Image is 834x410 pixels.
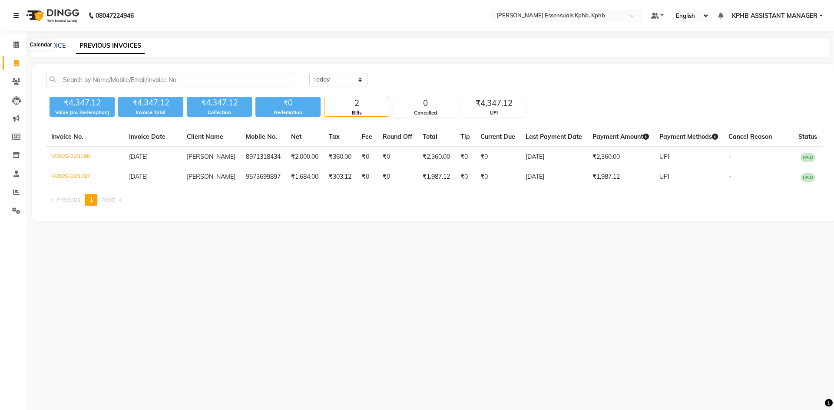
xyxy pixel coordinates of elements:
span: UPI [659,153,669,161]
td: ₹1,987.12 [417,167,455,187]
span: [PERSON_NAME] [187,173,235,180]
a: PREVIOUS INVOICES [76,38,145,54]
div: Redemption [255,109,321,116]
span: 1 [89,196,93,203]
td: [DATE] [520,147,587,167]
span: Fee [362,133,372,141]
div: 2 [324,97,389,109]
td: ₹1,684.00 [286,167,324,187]
span: [DATE] [129,173,148,180]
td: [DATE] [520,167,587,187]
span: Invoice No. [51,133,83,141]
td: ₹0 [357,147,377,167]
td: ₹303.12 [324,167,357,187]
td: 8971318434 [241,147,286,167]
span: PAID [801,173,815,182]
div: UPI [462,109,526,117]
div: Collection [187,109,252,116]
span: Total [423,133,437,141]
img: logo [22,3,82,28]
span: Mobile No. [246,133,277,141]
td: ₹0 [455,147,475,167]
div: Calendar [27,39,54,50]
span: [DATE] [129,153,148,161]
div: ₹4,347.12 [50,97,115,109]
input: Search by Name/Mobile/Email/Invoice No [46,73,296,86]
td: V/2025-26/1397 [46,167,124,187]
div: Bills [324,109,389,117]
td: ₹2,360.00 [417,147,455,167]
div: ₹4,347.12 [187,97,252,109]
span: Last Payment Date [526,133,582,141]
div: Invoice Total [118,109,183,116]
span: Cancel Reason [728,133,772,141]
b: 08047224946 [96,3,134,28]
div: Value (Ex. Redemption) [50,109,115,116]
td: ₹0 [455,167,475,187]
td: ₹2,360.00 [587,147,654,167]
div: ₹4,347.12 [462,97,526,109]
span: UPI [659,173,669,180]
td: ₹1,987.12 [587,167,654,187]
td: ₹360.00 [324,147,357,167]
td: ₹0 [475,147,520,167]
span: PAID [801,153,815,162]
td: V/2025-26/1398 [46,147,124,167]
span: [PERSON_NAME] [187,153,235,161]
div: 0 [393,97,457,109]
div: ₹0 [255,97,321,109]
span: Invoice Date [129,133,165,141]
td: ₹0 [377,167,417,187]
td: ₹2,000.00 [286,147,324,167]
span: Tip [460,133,470,141]
td: ₹0 [377,147,417,167]
span: Round Off [383,133,412,141]
span: Next [102,196,115,203]
div: Cancelled [393,109,457,117]
span: Tax [329,133,340,141]
span: Current Due [480,133,515,141]
nav: Pagination [46,194,822,206]
span: - [728,173,731,180]
span: Client Name [187,133,223,141]
span: - [728,153,731,161]
div: ₹4,347.12 [118,97,183,109]
span: Payment Amount [592,133,649,141]
span: Net [291,133,301,141]
span: Payment Methods [659,133,718,141]
td: 9573699897 [241,167,286,187]
td: ₹0 [475,167,520,187]
span: Status [798,133,817,141]
td: ₹0 [357,167,377,187]
span: Previous [56,196,80,203]
span: KPHB ASSISTANT MANAGER [732,11,817,20]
